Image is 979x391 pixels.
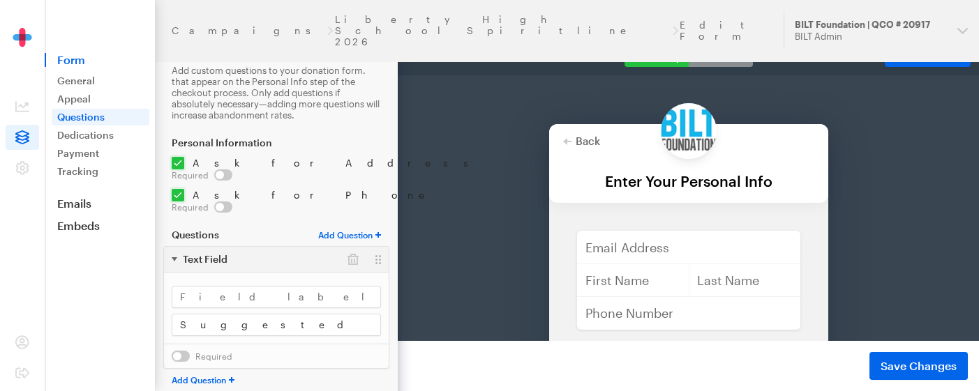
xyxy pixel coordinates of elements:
[232,60,269,71] button: Back
[45,53,155,67] span: Form
[172,65,381,121] p: Add custom questions to your donation form. that appear on the Personal Info step of the checkout...
[172,137,381,148] label: Personal Information
[45,197,155,210] a: Emails
[881,358,957,374] span: Save Changes
[869,352,968,380] button: Save Changes
[795,19,946,31] div: BILT Foundation | QCO # 20917
[232,98,483,114] div: Enter Your Personal Info
[335,14,671,47] a: Liberty High School Spiritline 2026
[172,286,381,308] input: Field label
[52,127,149,144] a: Dedications
[172,254,227,265] button: Text Field
[172,25,326,36] a: Campaigns
[784,11,979,50] button: BILT Foundation | QCO # 20917 BILT Admin
[52,72,149,89] a: General
[172,314,381,336] input: Placeholder
[795,31,946,43] div: BILT Admin
[172,229,301,240] label: Questions
[172,189,437,201] div: %>
[52,109,149,125] a: Questions
[52,91,149,107] a: Appeal
[52,163,149,180] a: Tracking
[45,219,155,233] a: Embeds
[52,145,149,162] a: Payment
